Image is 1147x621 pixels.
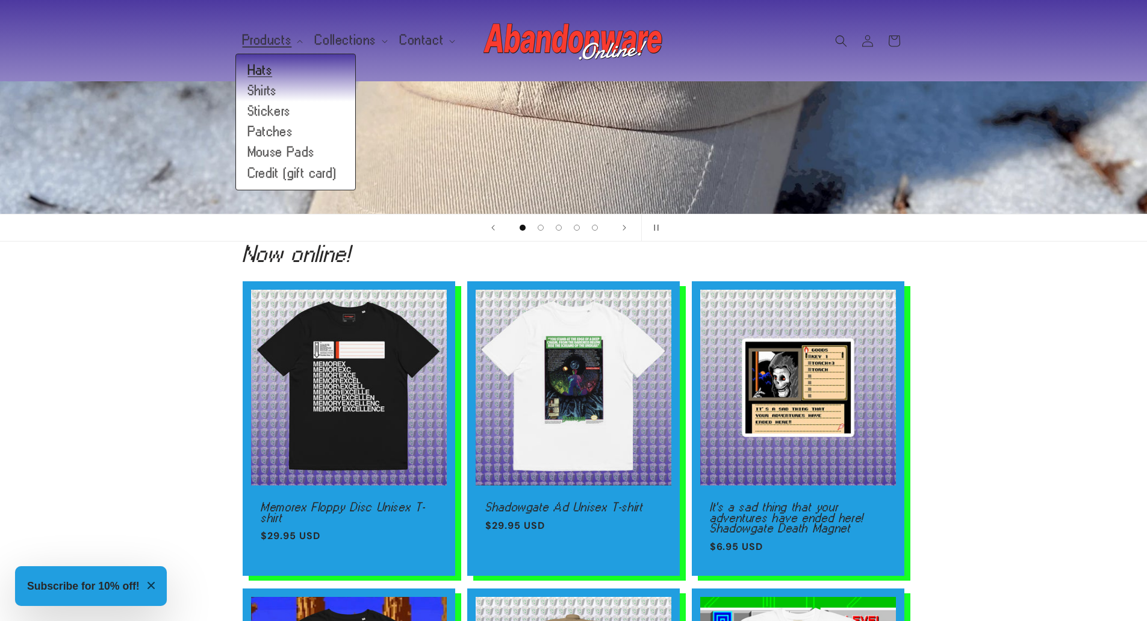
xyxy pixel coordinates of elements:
a: Memorex Floppy Disc Unisex T-shirt [261,502,437,523]
a: Abandonware [479,12,668,69]
button: Load slide 3 of 5 [550,219,568,237]
button: Pause slideshow [641,214,668,241]
button: Next slide [611,214,638,241]
button: Load slide 1 of 5 [514,219,532,237]
summary: Contact [393,28,460,53]
span: Collections [315,35,376,46]
a: Stickers [236,101,355,122]
a: It's a sad thing that your adventures have ended here! Shadowgate Death Magnet [710,502,886,534]
a: Patches [236,122,355,142]
button: Previous slide [480,214,506,241]
a: Shadowgate Ad Unisex T-shirt [485,502,662,513]
button: Load slide 2 of 5 [532,219,550,237]
summary: Products [235,28,308,53]
button: Load slide 5 of 5 [586,219,604,237]
span: Products [243,35,292,46]
a: Shirts [236,81,355,101]
button: Load slide 4 of 5 [568,219,586,237]
summary: Search [828,28,854,54]
a: Mouse Pads [236,142,355,163]
img: Abandonware [483,17,664,65]
span: Contact [400,35,444,46]
h2: Now online! [243,244,905,263]
summary: Collections [308,28,393,53]
a: Hats [236,60,355,81]
a: Credit (gift card) [236,163,355,184]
